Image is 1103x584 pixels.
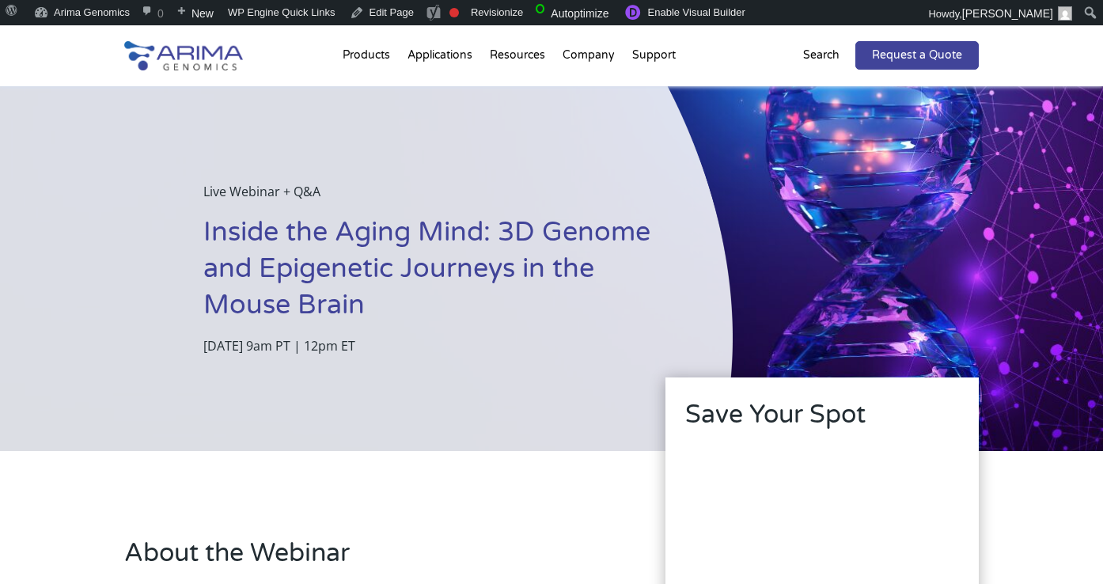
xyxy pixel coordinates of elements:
[803,45,840,66] p: Search
[203,336,654,356] p: [DATE] 9am PT | 12pm ET
[124,41,243,70] img: Arima-Genomics-logo
[203,214,654,336] h1: Inside the Aging Mind: 3D Genome and Epigenetic Journeys in the Mouse Brain
[685,397,959,445] h2: Save Your Spot
[449,8,459,17] div: Focus keyphrase not set
[855,41,979,70] a: Request a Quote
[962,7,1053,20] span: [PERSON_NAME]
[124,536,618,583] h2: About the Webinar
[203,181,654,214] p: Live Webinar + Q&A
